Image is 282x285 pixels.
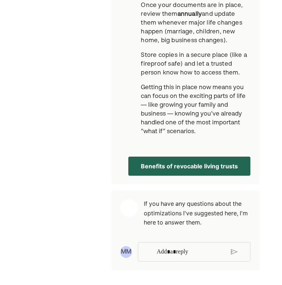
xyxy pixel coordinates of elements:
button: Benefits of revocable living trusts [128,157,250,176]
pre: If you have any questions about the optimizations I've suggested here, I'm here to answer them. [144,199,250,227]
p: Getting this in place now means you can focus on the exciting parts of life — like growing your f... [141,83,250,136]
span: Once your documents are in place, review them [141,3,243,17]
div: Rich Text Editor. Editing area: main [153,242,229,262]
div: MM [120,246,132,258]
strong: annually [178,11,202,17]
span: Store copies in a secure place (like a fireproof safe) and let a trusted person know how to acces... [141,52,247,76]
